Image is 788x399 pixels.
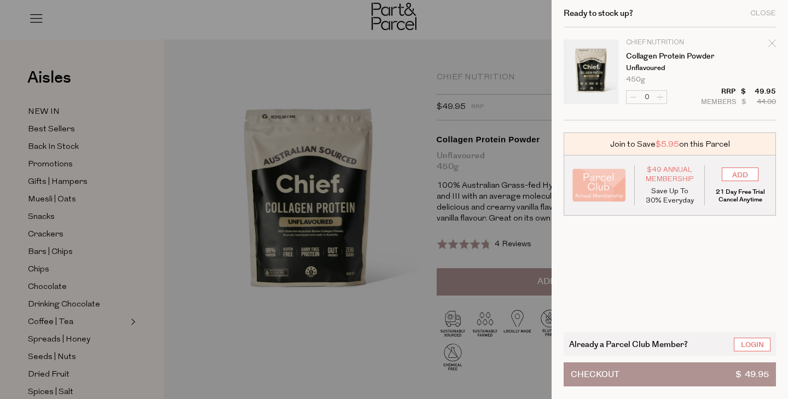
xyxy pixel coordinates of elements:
span: Checkout [571,363,619,386]
span: $49 Annual Membership [643,165,697,184]
span: Already a Parcel Club Member? [569,338,688,350]
h2: Ready to stock up? [564,9,633,18]
span: $ 49.95 [735,363,769,386]
div: Join to Save on this Parcel [564,132,776,155]
input: ADD [722,167,758,181]
div: Close [750,10,776,17]
span: $5.95 [656,138,679,150]
p: Save Up To 30% Everyday [643,187,697,205]
button: Checkout$ 49.95 [564,362,776,386]
p: 21 Day Free Trial Cancel Anytime [713,188,767,204]
a: Login [734,338,770,351]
